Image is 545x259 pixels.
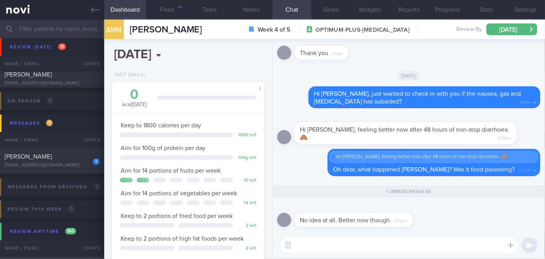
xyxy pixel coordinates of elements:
[73,240,104,256] div: Chats
[5,42,52,48] span: [PERSON_NAME]
[47,97,53,104] span: 0
[314,91,521,105] span: Hi [PERSON_NAME], just wanted to check in with you if the nausea, gas and [MEDICAL_DATA] has subs...
[237,223,256,229] div: 2 left
[520,98,531,105] span: 9:41am
[518,166,531,173] span: 12:12pm
[8,118,55,129] div: Messages
[332,154,536,160] div: Hi [PERSON_NAME], feeling better now after 48 hours of non-stop diarrhoea. 🙈
[316,26,410,34] span: OPTIMUM-PLUS-[MEDICAL_DATA]
[237,246,256,252] div: 2 left
[102,15,126,45] div: AMM
[121,145,205,151] span: Aim for 100g of protein per day
[68,205,75,212] span: 0
[112,72,145,78] div: Diet (Daily)
[237,132,256,138] div: 1800 left
[94,183,100,190] span: 0
[121,168,221,174] span: Aim for 14 portions of fruits per week
[300,217,391,223] span: No idea at all. Better now though.
[5,182,102,192] div: Messages from Archived
[5,51,100,57] div: [EMAIL_ADDRESS][DOMAIN_NAME]
[5,154,52,160] span: [PERSON_NAME]
[121,213,233,219] span: Keep to 2 portions of fried food per week
[398,71,420,80] span: [DATE]
[121,236,244,242] span: Keep to 2 portions of high fat foods per week
[333,166,515,173] span: Oh dear, what happened [PERSON_NAME]? Was it food poisoning?
[93,158,100,165] div: 1
[5,204,77,214] div: Review this week
[497,134,511,141] span: 12:04pm
[237,178,256,184] div: 10 left
[5,64,52,78] span: [PERSON_NAME] [PERSON_NAME]
[5,163,100,168] div: [EMAIL_ADDRESS][DOMAIN_NAME]
[237,155,256,161] div: 100 g left
[300,50,328,56] span: Thank you
[5,80,100,86] div: [EMAIL_ADDRESS][DOMAIN_NAME]
[130,25,202,34] span: [PERSON_NAME]
[258,26,291,34] strong: Week 4 of 5
[486,23,537,35] button: [DATE]
[394,216,408,224] span: 12:12pm
[73,132,104,148] div: Chats
[331,49,343,57] span: 11:17am
[237,200,256,206] div: 14 left
[120,88,149,109] div: kcal [DATE]
[456,26,482,33] span: Review By
[46,120,53,126] span: 1
[300,127,509,141] span: Hi [PERSON_NAME], feeling better now after 48 hours of non-stop diarrhoea. 🙈
[120,88,149,102] div: 0
[121,122,201,129] span: Keep to 1800 calories per day
[65,228,76,234] span: 160
[8,226,78,237] div: Review anytime
[5,96,55,106] div: On sensor
[121,190,237,196] span: Aim for 14 portions of vegetables per week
